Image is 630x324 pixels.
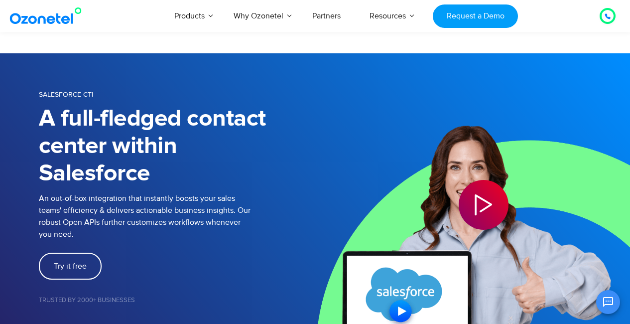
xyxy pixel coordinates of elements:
h1: A full-fledged contact center within Salesforce [39,105,315,187]
h5: Trusted by 2000+ Businesses [39,297,315,304]
a: Try it free [39,253,102,280]
div: Play Video [459,180,508,230]
p: An out-of-box integration that instantly boosts your sales teams' efficiency & delivers actionabl... [39,192,315,240]
span: SALESFORCE CTI [39,90,93,99]
span: Try it free [54,262,87,270]
button: Open chat [596,290,620,314]
a: Request a Demo [433,4,518,28]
